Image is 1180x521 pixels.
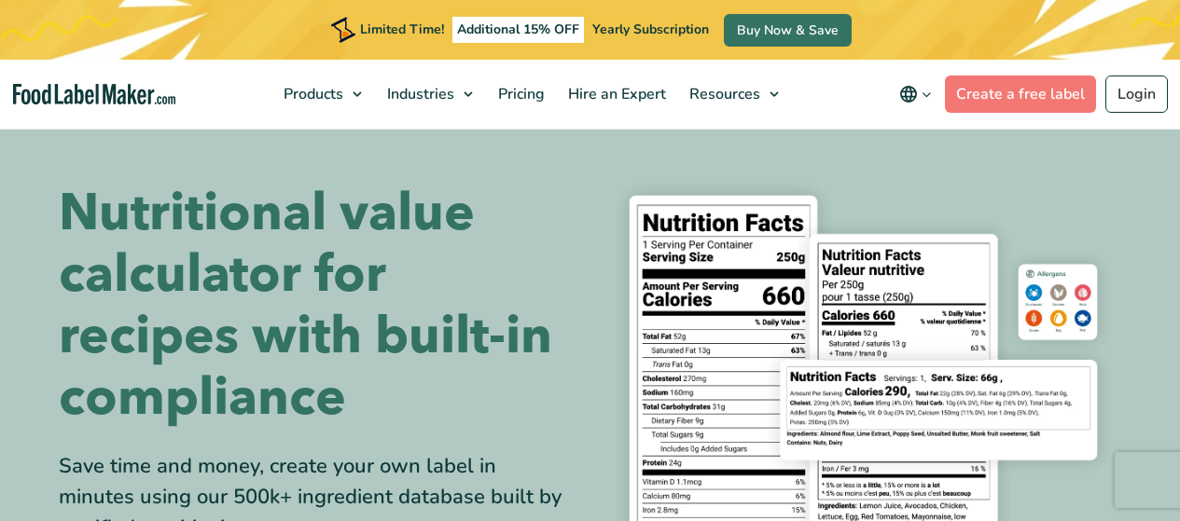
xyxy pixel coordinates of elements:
[1105,75,1168,113] a: Login
[678,60,788,129] a: Resources
[684,84,762,104] span: Resources
[592,21,709,38] span: Yearly Subscription
[724,14,852,47] a: Buy Now & Save
[452,17,584,43] span: Additional 15% OFF
[278,84,345,104] span: Products
[562,84,668,104] span: Hire an Expert
[376,60,482,129] a: Industries
[945,75,1096,113] a: Create a free label
[557,60,673,129] a: Hire an Expert
[272,60,371,129] a: Products
[59,183,576,429] h1: Nutritional value calculator for recipes with built-in compliance
[493,84,547,104] span: Pricing
[487,60,552,129] a: Pricing
[360,21,444,38] span: Limited Time!
[382,84,456,104] span: Industries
